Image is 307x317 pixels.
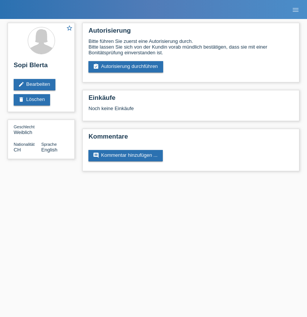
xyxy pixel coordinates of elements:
[66,25,73,33] a: star_border
[88,94,293,106] h2: Einkäufe
[18,81,24,87] i: edit
[93,63,99,69] i: assignment_turned_in
[88,27,293,38] h2: Autorisierung
[41,147,58,153] span: English
[88,150,163,161] a: commentKommentar hinzufügen ...
[18,96,24,103] i: delete
[288,7,303,12] a: menu
[93,152,99,158] i: comment
[41,142,57,147] span: Sprache
[14,147,21,153] span: Schweiz
[292,6,299,14] i: menu
[14,125,35,129] span: Geschlecht
[14,94,50,106] a: deleteLöschen
[88,133,293,144] h2: Kommentare
[14,62,69,73] h2: Sopi Blerta
[88,61,163,73] a: assignment_turned_inAutorisierung durchführen
[14,79,55,90] a: editBearbeiten
[14,142,35,147] span: Nationalität
[66,25,73,32] i: star_border
[88,106,293,117] div: Noch keine Einkäufe
[14,124,41,135] div: Weiblich
[88,38,293,55] div: Bitte führen Sie zuerst eine Autorisierung durch. Bitte lassen Sie sich von der Kundin vorab münd...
